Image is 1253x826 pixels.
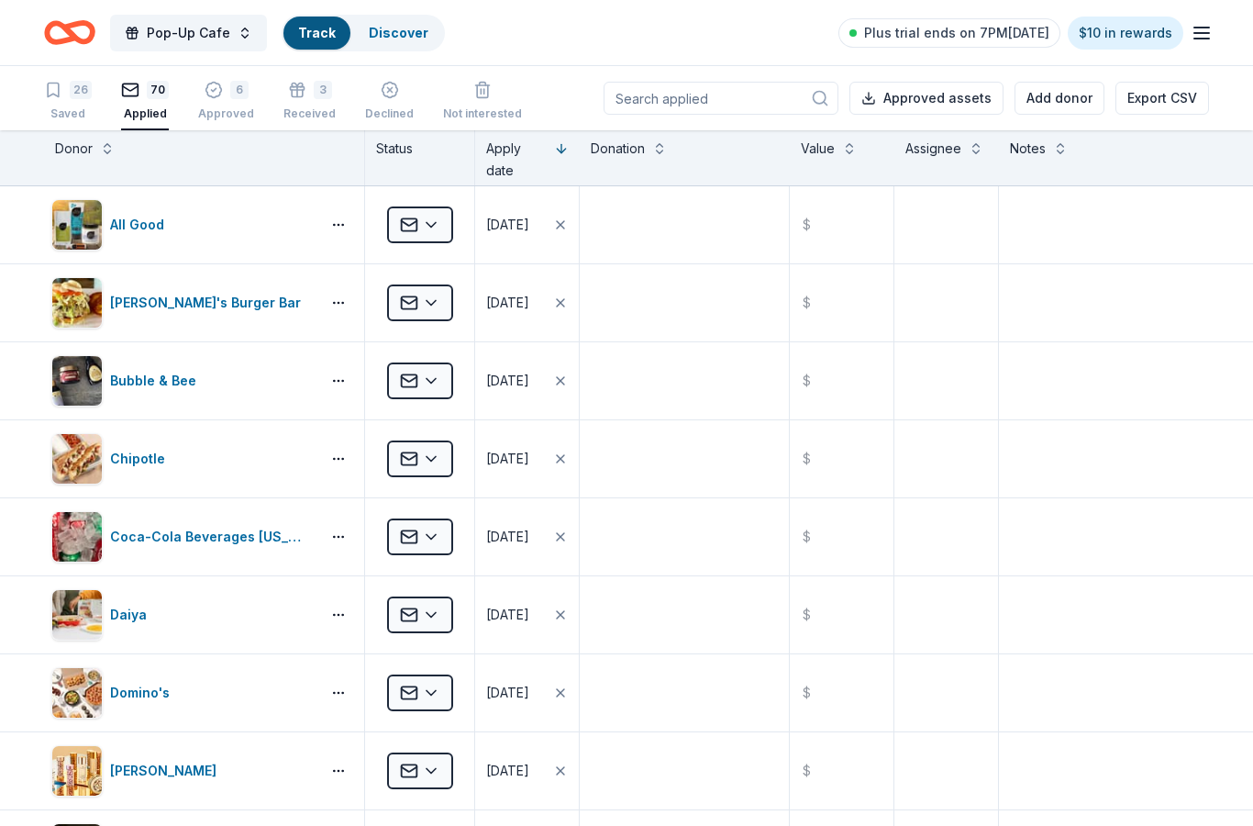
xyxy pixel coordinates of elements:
[110,15,267,51] button: Pop-Up Cafe
[55,138,93,160] div: Donor
[230,81,249,99] div: 6
[52,746,102,796] img: Image for Elizabeth Arden
[475,498,579,575] button: [DATE]
[51,433,313,485] button: Image for ChipotleChipotle
[198,106,254,121] div: Approved
[52,278,102,328] img: Image for Beth's Burger Bar
[44,73,92,130] button: 26Saved
[52,590,102,640] img: Image for Daiya
[52,200,102,250] img: Image for All Good
[44,11,95,54] a: Home
[486,526,529,548] div: [DATE]
[70,81,92,99] div: 26
[51,199,313,251] button: Image for All GoodAll Good
[486,604,529,626] div: [DATE]
[443,106,522,121] div: Not interested
[365,106,414,121] div: Declined
[110,214,172,236] div: All Good
[110,370,204,392] div: Bubble & Bee
[369,25,428,40] a: Discover
[475,654,579,731] button: [DATE]
[475,186,579,263] button: [DATE]
[1015,82,1104,115] button: Add donor
[486,760,529,782] div: [DATE]
[147,22,230,44] span: Pop-Up Cafe
[51,355,313,407] button: Image for Bubble & BeeBubble & Bee
[52,512,102,562] img: Image for Coca-Cola Beverages Florida
[475,576,579,653] button: [DATE]
[475,342,579,419] button: [DATE]
[52,434,102,484] img: Image for Chipotle
[475,420,579,497] button: [DATE]
[51,745,313,797] button: Image for Elizabeth Arden[PERSON_NAME]
[591,138,645,160] div: Donation
[283,106,336,121] div: Received
[51,277,313,329] button: Image for Beth's Burger Bar[PERSON_NAME]'s Burger Bar
[121,106,169,121] div: Applied
[486,370,529,392] div: [DATE]
[486,214,529,236] div: [DATE]
[849,82,1004,115] button: Approved assets
[147,81,169,99] div: 70
[604,82,838,115] input: Search applied
[905,138,961,160] div: Assignee
[44,106,92,121] div: Saved
[198,73,254,130] button: 6Approved
[365,73,414,130] button: Declined
[838,18,1060,48] a: Plus trial ends on 7PM[DATE]
[1115,82,1209,115] button: Export CSV
[282,15,445,51] button: TrackDiscover
[52,668,102,718] img: Image for Domino's
[121,73,169,130] button: 70Applied
[486,682,529,704] div: [DATE]
[298,25,336,40] a: Track
[110,760,224,782] div: [PERSON_NAME]
[1068,17,1183,50] a: $10 in rewards
[314,81,332,99] div: 3
[110,682,177,704] div: Domino's
[110,526,313,548] div: Coca-Cola Beverages [US_STATE]
[475,264,579,341] button: [DATE]
[1010,138,1046,160] div: Notes
[51,589,313,641] button: Image for DaiyaDaiya
[801,138,835,160] div: Value
[110,292,308,314] div: [PERSON_NAME]'s Burger Bar
[486,448,529,470] div: [DATE]
[486,292,529,314] div: [DATE]
[52,356,102,406] img: Image for Bubble & Bee
[365,130,475,185] div: Status
[864,22,1049,44] span: Plus trial ends on 7PM[DATE]
[51,667,313,719] button: Image for Domino's Domino's
[283,73,336,130] button: 3Received
[51,511,313,563] button: Image for Coca-Cola Beverages FloridaCoca-Cola Beverages [US_STATE]
[110,604,154,626] div: Daiya
[475,732,579,809] button: [DATE]
[110,448,172,470] div: Chipotle
[443,73,522,130] button: Not interested
[486,138,547,182] div: Apply date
